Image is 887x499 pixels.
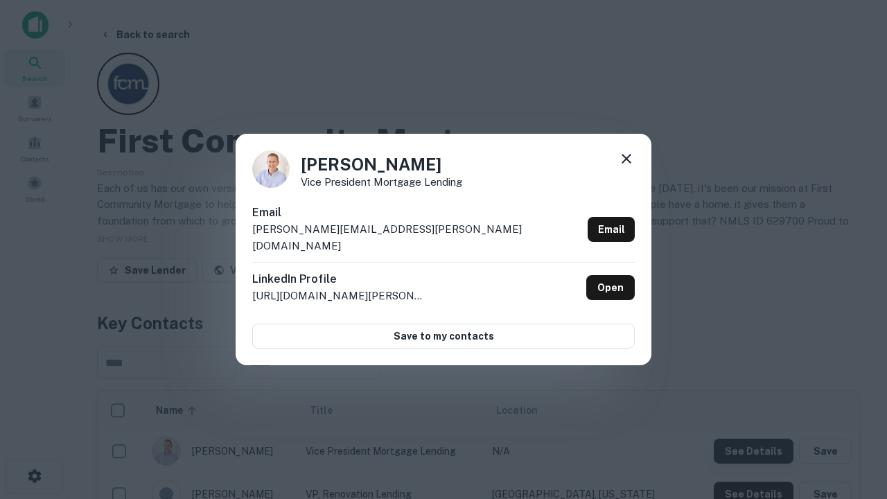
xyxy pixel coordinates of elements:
iframe: Chat Widget [818,344,887,410]
p: [PERSON_NAME][EMAIL_ADDRESS][PERSON_NAME][DOMAIN_NAME] [252,221,582,254]
img: 1520878720083 [252,150,290,188]
a: Email [588,217,635,242]
p: Vice President Mortgage Lending [301,177,462,187]
h6: Email [252,204,582,221]
h4: [PERSON_NAME] [301,152,462,177]
h6: LinkedIn Profile [252,271,425,288]
button: Save to my contacts [252,324,635,349]
p: [URL][DOMAIN_NAME][PERSON_NAME] [252,288,425,304]
a: Open [586,275,635,300]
